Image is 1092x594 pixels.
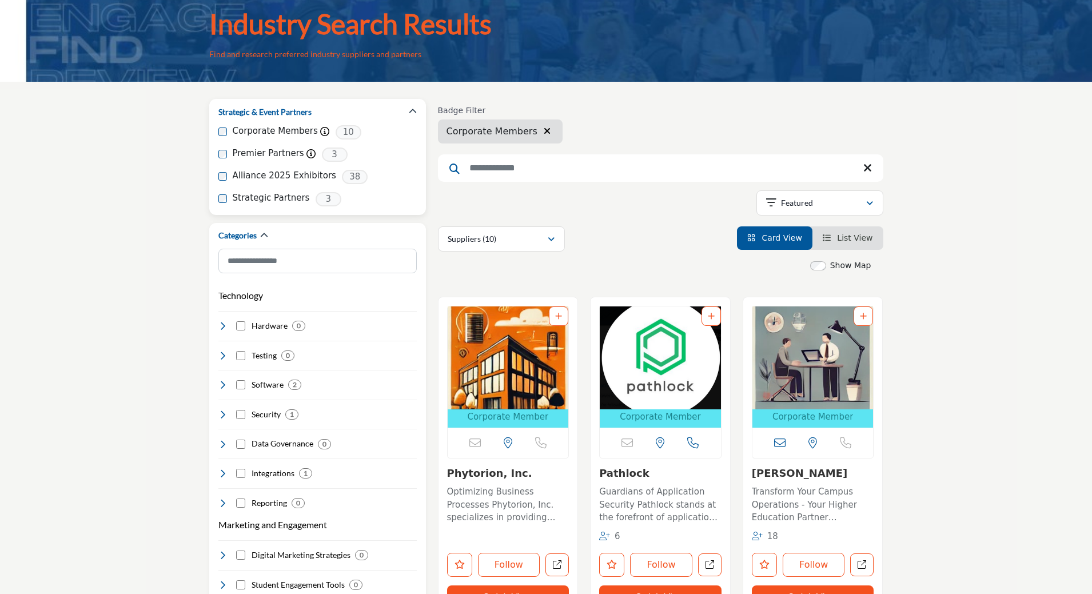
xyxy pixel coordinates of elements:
[233,147,304,160] label: Premier Partners
[288,380,301,390] div: 2 Results For Software
[355,550,368,560] div: 0 Results For Digital Marketing Strategies
[555,312,562,321] a: Add To List
[752,483,874,524] a: Transform Your Campus Operations - Your Higher Education Partner [PERSON_NAME] is the #1 rated Pe...
[252,549,350,561] h4: Digital Marketing Strategies: Forward-thinking strategies tailored to promote institutional visib...
[218,106,312,118] h2: Strategic & Event Partners
[447,485,569,524] p: Optimizing Business Processes Phytorion, Inc. specializes in providing robust solutions that opti...
[752,306,874,409] img: Gideon Taylor
[830,260,871,272] label: Show Map
[285,409,298,420] div: 1 Results For Security
[599,467,722,480] h3: Pathlock
[447,467,569,480] h3: Phytorion, Inc.
[752,467,847,479] a: [PERSON_NAME]
[599,485,722,524] p: Guardians of Application Security Pathlock stands at the forefront of application security and co...
[209,49,421,60] p: Find and research preferred industry suppliers and partners
[783,553,845,577] button: Follow
[218,249,417,273] input: Search Category
[767,531,778,541] span: 18
[299,468,312,479] div: 1 Results For Integrations
[281,350,294,361] div: 0 Results For Testing
[292,498,305,508] div: 0 Results For Reporting
[218,518,327,532] button: Marketing and Engagement
[447,483,569,524] a: Optimizing Business Processes Phytorion, Inc. specializes in providing robust solutions that opti...
[600,306,721,428] a: Open Listing in new tab
[209,6,492,42] h1: Industry Search Results
[438,226,565,252] button: Suppliers (10)
[752,553,777,577] button: Like listing
[252,379,284,390] h4: Software: Software solutions
[252,320,288,332] h4: Hardware: Hardware Solutions
[438,154,883,182] input: Search Keyword
[218,289,263,302] button: Technology
[752,467,874,480] h3: Gideon Taylor
[812,226,883,250] li: List View
[336,125,361,139] span: 10
[296,499,300,507] b: 0
[468,410,548,424] span: Corporate Member
[233,169,336,182] label: Alliance 2025 Exhibitors
[752,306,874,428] a: Open Listing in new tab
[447,125,537,138] span: Corporate Members
[236,469,245,478] input: Select Integrations checkbox
[747,233,802,242] a: View Card
[252,409,281,420] h4: Security: Cutting-edge solutions ensuring the utmost protection of institutional data, preserving...
[233,192,310,205] label: Strategic Partners
[737,226,812,250] li: Card View
[545,553,569,577] a: Open phytorion-inc in new tab
[304,469,308,477] b: 1
[316,192,341,206] span: 3
[823,233,873,242] a: View List
[252,350,277,361] h4: Testing: Testing
[236,351,245,360] input: Select Testing checkbox
[290,410,294,418] b: 1
[781,197,813,209] p: Featured
[342,170,368,184] span: 38
[850,553,874,577] a: Open gideon-taylor-consulting in new tab
[318,439,331,449] div: 0 Results For Data Governance
[599,483,722,524] a: Guardians of Application Security Pathlock stands at the forefront of application security and co...
[354,581,358,589] b: 0
[447,467,532,479] a: Phytorion, Inc.
[233,125,318,138] label: Corporate Members
[218,127,227,136] input: Corporate Members checkbox
[837,233,872,242] span: List View
[236,410,245,419] input: Select Security checkbox
[615,531,620,541] span: 6
[448,306,569,409] img: Phytorion, Inc.
[293,381,297,389] b: 2
[252,497,287,509] h4: Reporting: Dynamic tools that convert raw data into actionable insights, tailored to aid decision...
[218,150,227,158] input: Premier Partners checkbox
[630,553,692,577] button: Follow
[448,233,496,245] p: Suppliers (10)
[752,485,874,524] p: Transform Your Campus Operations - Your Higher Education Partner [PERSON_NAME] is the #1 rated Pe...
[447,553,472,577] button: Like listing
[438,106,563,115] h6: Badge Filter
[236,499,245,508] input: Select Reporting checkbox
[292,321,305,331] div: 0 Results For Hardware
[600,306,721,409] img: Pathlock
[322,147,348,162] span: 3
[772,410,853,424] span: Corporate Member
[349,580,362,590] div: 0 Results For Student Engagement Tools
[236,580,245,589] input: Select Student Engagement Tools checkbox
[218,172,227,181] input: Alliance 2025 Exhibitors checkbox
[448,306,569,428] a: Open Listing in new tab
[752,530,778,543] div: Followers
[236,440,245,449] input: Select Data Governance checkbox
[860,312,867,321] a: Add To List
[322,440,326,448] b: 0
[218,194,227,203] input: Strategic Partners checkbox
[252,468,294,479] h4: Integrations: Seamless and efficient system integrations tailored for the educational domain, ens...
[708,312,715,321] a: Add To List
[297,322,301,330] b: 0
[599,530,620,543] div: Followers
[236,551,245,560] input: Select Digital Marketing Strategies checkbox
[599,553,624,577] button: Like listing
[236,380,245,389] input: Select Software checkbox
[360,551,364,559] b: 0
[478,553,540,577] button: Follow
[218,230,257,241] h2: Categories
[698,553,722,577] a: Open pathlock in new tab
